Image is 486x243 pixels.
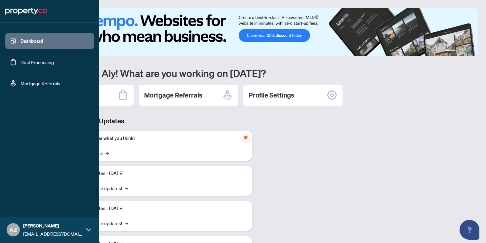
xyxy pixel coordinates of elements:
a: Mortgage Referrals [20,80,60,86]
span: AZ [9,225,17,234]
img: logo [5,6,47,17]
span: → [105,149,109,157]
h3: Brokerage & Industry Updates [34,116,252,126]
a: Dashboard [20,38,43,44]
span: pushpin [242,134,250,142]
button: 2 [458,50,461,52]
h2: Profile Settings [249,91,294,100]
button: Open asap [460,220,479,240]
a: Deal Processing [20,59,54,65]
img: Slide 0 [34,8,478,56]
h1: Welcome back Aly! What are you working on [DATE]? [34,67,478,79]
span: → [125,184,128,192]
button: 4 [469,50,471,52]
p: Platform Updates - [DATE] [69,170,247,177]
span: [EMAIL_ADDRESS][DOMAIN_NAME] [23,230,83,237]
button: 3 [464,50,466,52]
span: [PERSON_NAME] [23,222,83,229]
button: 1 [445,50,456,52]
span: → [125,220,128,227]
p: We want to hear what you think! [69,135,247,142]
h2: Mortgage Referrals [144,91,202,100]
p: Platform Updates - [DATE] [69,205,247,212]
